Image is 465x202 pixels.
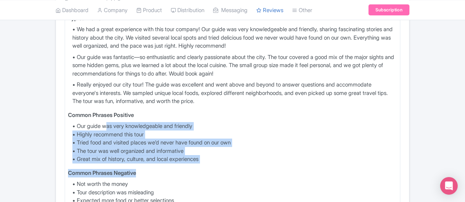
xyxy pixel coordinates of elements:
[72,180,397,188] li: • Not worth the money
[72,155,397,164] li: • Great mix of history, culture, and local experiences
[72,188,397,197] li: • Tour description was misleading
[72,139,397,147] li: • Tried food and visited places we’d never have found on our own
[368,4,409,15] a: Subscription
[72,81,397,106] li: • Really enjoyed our city tour! The guide was excellent and went above and beyond to answer quest...
[68,111,134,120] label: Common Phrases Positive
[72,131,397,139] li: • Highly recommend this tour
[440,177,458,195] div: Open Intercom Messenger
[72,122,397,131] li: • Our guide was very knowledgeable and friendly
[72,53,397,78] li: • Our guide was fantastic—so enthusiastic and clearly passionate about the city. The tour covered...
[72,25,397,50] li: • We had a great experience with this tour company! Our guide was very knowledgeable and friendly...
[68,169,136,177] label: Common Phrases Negative
[72,147,397,155] li: • The tour was well organized and informative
